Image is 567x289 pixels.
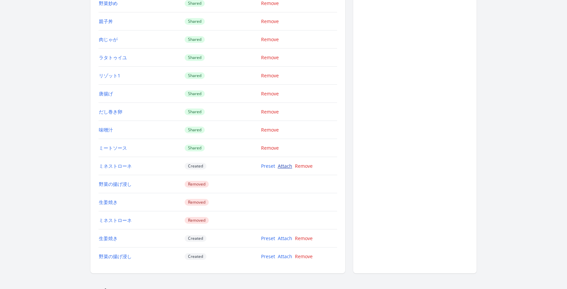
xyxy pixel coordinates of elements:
a: 味噌汁 [99,127,113,133]
span: Shared [185,54,205,61]
span: Created [185,163,206,169]
a: 肉じゃが [99,36,118,43]
a: Remove [261,109,279,115]
a: Remove [261,18,279,24]
a: Remove [261,90,279,97]
a: Preset [261,253,275,260]
a: Attach [278,253,292,260]
a: リゾット1 [99,72,120,79]
a: ミネストローネ [99,217,132,223]
span: Shared [185,18,205,25]
a: 親子丼 [99,18,113,24]
a: Remove [261,54,279,61]
span: Shared [185,36,205,43]
a: ラタトゥイユ [99,54,127,61]
a: Remove [261,36,279,43]
span: Shared [185,90,205,97]
a: Remove [295,235,313,241]
span: Shared [185,127,205,133]
a: 野菜の揚げ浸し [99,181,132,187]
a: だし巻き卵 [99,109,122,115]
a: 生姜焼き [99,199,118,205]
span: Created [185,253,206,260]
span: Created [185,235,206,242]
span: Shared [185,145,205,151]
a: Attach [278,235,292,241]
span: Shared [185,109,205,115]
a: Remove [261,72,279,79]
a: 唐揚げ [99,90,113,97]
a: Preset [261,235,275,241]
a: Remove [261,145,279,151]
a: Remove [295,163,313,169]
a: 野菜の揚げ浸し [99,253,132,260]
a: 生姜焼き [99,235,118,241]
a: ミネストローネ [99,163,132,169]
a: Preset [261,163,275,169]
span: Removed [185,217,209,224]
span: Shared [185,72,205,79]
span: Removed [185,199,209,206]
a: ミートソース [99,145,127,151]
span: Removed [185,181,209,188]
a: Remove [261,127,279,133]
a: Attach [278,163,292,169]
a: Remove [295,253,313,260]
